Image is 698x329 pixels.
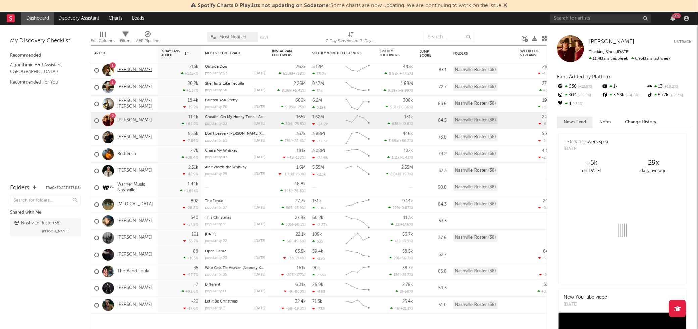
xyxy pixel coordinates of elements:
[312,98,322,103] div: 6.2M
[117,168,152,174] a: [PERSON_NAME]
[205,65,265,69] div: Outside Dog
[399,89,412,93] span: +9.99 %
[188,81,198,86] div: 20.2k
[420,217,447,225] div: 53.3
[254,89,265,92] div: [DATE]
[205,199,223,203] a: The Fence
[293,72,305,76] span: +738 %
[312,223,328,227] div: -2.27k
[183,172,198,176] div: -42.9 %
[388,122,413,126] div: ( )
[182,155,198,160] div: +38.4 %
[312,89,323,93] div: 32k
[205,216,231,220] a: This Christmas
[538,71,554,76] div: -4.48 %
[181,71,198,76] div: +1.13k %
[254,72,265,75] div: [DATE]
[386,105,413,109] div: ( )
[292,189,305,193] span: +76.8 %
[593,117,618,128] button: Notes
[385,71,413,76] div: ( )
[312,122,328,126] div: -24.2k
[94,51,145,55] div: Artist
[205,99,238,102] a: Painted You Pretty
[136,37,159,45] div: A&R Pipeline
[205,166,265,169] div: Ain't Worth the Whiskey
[312,216,323,220] div: 60.2k
[205,250,226,253] a: Open Flame
[390,239,413,243] div: ( )
[205,233,265,236] div: Monday
[589,39,634,45] span: [PERSON_NAME]
[557,82,602,91] div: 636
[542,149,554,153] div: 4.18M
[180,189,198,193] div: +1.64k %
[557,100,602,108] div: 4
[557,91,602,100] div: 304
[117,285,152,291] a: [PERSON_NAME]
[538,155,554,160] div: -2.48 %
[403,132,413,136] div: 446k
[391,222,413,227] div: ( )
[117,67,152,73] a: [PERSON_NAME]
[395,223,399,227] span: 32
[182,122,198,126] div: +64.2 %
[205,266,271,270] a: Who Gets To Heaven (Nobody Knows)
[420,117,447,125] div: 64.5
[91,29,115,48] div: Edit Columns
[343,196,373,213] svg: Chart title
[205,156,227,159] div: popularity: 43
[117,269,149,274] a: The Band Loula
[192,232,198,237] div: 101
[294,81,306,86] div: 2.26M
[312,232,322,237] div: 109k
[117,84,152,90] a: [PERSON_NAME]
[254,172,265,176] div: [DATE]
[295,98,306,103] div: 600k
[272,49,296,57] div: Instagram Followers
[453,100,498,108] div: Nashville Roster (38)
[104,12,127,25] a: Charts
[283,72,292,76] span: 61.3k
[420,83,447,91] div: 72.7
[117,218,152,224] a: [PERSON_NAME]
[401,173,412,176] span: -15.7 %
[312,72,326,76] div: 76.2k
[542,98,554,103] div: 19.5M
[205,82,265,86] div: She Hurts Like Tequila
[400,223,412,227] span: +146 %
[205,239,227,243] div: popularity: 22
[281,122,306,126] div: ( )
[198,3,501,8] span: : Some charts are now updating. We are continuing to work on the issue
[183,222,198,227] div: -57.9 %
[618,117,663,128] button: Change History
[404,149,413,153] div: 132k
[287,156,293,160] span: -45
[285,139,291,143] span: 761
[343,96,373,112] svg: Chart title
[117,252,152,258] a: [PERSON_NAME]
[183,206,198,210] div: -28.8 %
[183,139,198,143] div: -7.89 %
[420,50,437,58] div: Jump Score
[453,116,498,124] div: Nashville Roster (38)
[219,35,246,39] span: Most Notified
[296,132,306,136] div: 357k
[117,134,152,140] a: [PERSON_NAME]
[424,32,474,42] input: Search...
[54,12,104,25] a: Discovery Assistant
[343,146,373,163] svg: Chart title
[343,230,373,246] svg: Chart title
[401,81,413,86] div: 1.89M
[277,88,306,93] div: ( )
[295,216,306,220] div: 27.9k
[117,98,155,110] a: [PERSON_NAME] [PERSON_NAME]
[279,71,306,76] div: ( )
[127,12,149,25] a: Leads
[312,51,363,55] div: Spotify Monthly Listeners
[205,223,225,226] div: popularity: 3
[117,202,153,207] a: [MEDICAL_DATA]
[10,52,81,60] div: Recommended
[10,209,81,217] div: Shared with Me
[281,222,306,227] div: ( )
